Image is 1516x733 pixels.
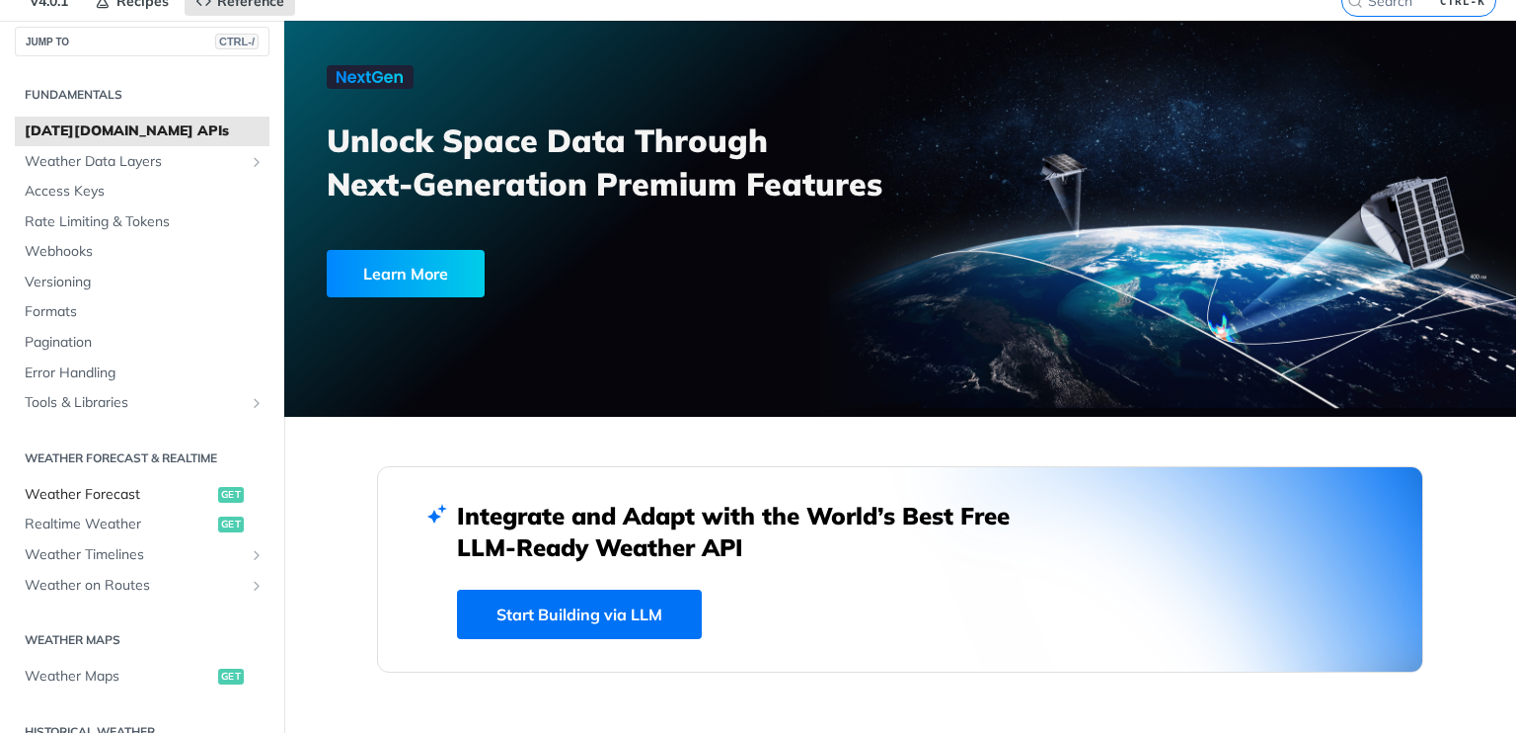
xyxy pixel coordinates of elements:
h2: Weather Maps [15,631,269,649]
span: get [218,517,244,532]
a: Tools & LibrariesShow subpages for Tools & Libraries [15,388,269,418]
a: Error Handling [15,359,269,388]
span: Weather Timelines [25,545,244,565]
h2: Fundamentals [15,86,269,104]
a: Formats [15,297,269,327]
a: Pagination [15,328,269,358]
a: Weather TimelinesShow subpages for Weather Timelines [15,540,269,570]
span: Rate Limiting & Tokens [25,212,265,232]
div: Learn More [327,250,485,297]
a: Weather Data LayersShow subpages for Weather Data Layers [15,147,269,177]
a: Webhooks [15,237,269,267]
button: Show subpages for Weather Data Layers [249,154,265,170]
a: [DATE][DOMAIN_NAME] APIs [15,117,269,146]
a: Weather on RoutesShow subpages for Weather on Routes [15,571,269,601]
span: Weather Data Layers [25,152,244,172]
span: Formats [25,302,265,322]
a: Learn More [327,250,802,297]
a: Weather Forecastget [15,480,269,510]
a: Realtime Weatherget [15,510,269,539]
span: [DATE][DOMAIN_NAME] APIs [25,122,265,141]
span: CTRL-/ [215,34,259,49]
img: NextGen [327,65,414,89]
button: JUMP TOCTRL-/ [15,27,269,56]
a: Weather Mapsget [15,662,269,692]
h2: Weather Forecast & realtime [15,449,269,467]
a: Access Keys [15,177,269,206]
span: Realtime Weather [25,515,213,534]
button: Show subpages for Weather Timelines [249,547,265,563]
span: Error Handling [25,364,265,383]
h3: Unlock Space Data Through Next-Generation Premium Features [327,119,922,205]
a: Rate Limiting & Tokens [15,207,269,237]
span: Weather Forecast [25,485,213,505]
span: Versioning [25,273,265,292]
button: Show subpages for Tools & Libraries [249,395,265,411]
h2: Integrate and Adapt with the World’s Best Free LLM-Ready Weather API [457,500,1039,563]
a: Start Building via LLM [457,590,702,639]
span: Pagination [25,333,265,353]
span: Weather on Routes [25,576,244,596]
span: Tools & Libraries [25,393,244,413]
a: Versioning [15,268,269,297]
span: Weather Maps [25,667,213,687]
span: get [218,487,244,503]
button: Show subpages for Weather on Routes [249,578,265,594]
span: Webhooks [25,242,265,262]
span: get [218,669,244,685]
span: Access Keys [25,182,265,202]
